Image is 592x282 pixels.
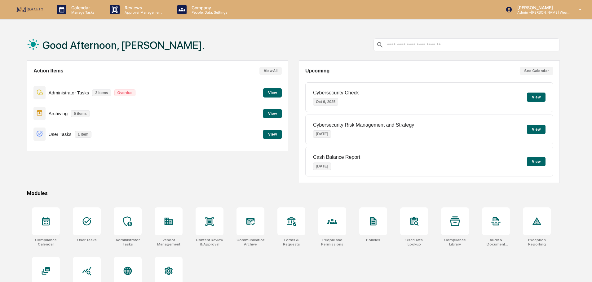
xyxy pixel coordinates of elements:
[33,68,63,74] h2: Action Items
[49,111,68,116] p: Archiving
[482,238,510,246] div: Audit & Document Logs
[71,110,90,117] p: 5 items
[263,89,282,95] a: View
[313,154,360,160] p: Cash Balance Report
[49,132,72,137] p: User Tasks
[305,68,329,74] h2: Upcoming
[187,10,231,15] p: People, Data, Settings
[527,125,546,134] button: View
[527,157,546,166] button: View
[263,109,282,118] button: View
[441,238,469,246] div: Compliance Library
[313,90,359,96] p: Cybersecurity Check
[259,67,282,75] button: View All
[15,6,45,14] img: logo
[66,5,98,10] p: Calendar
[27,190,560,196] div: Modules
[32,238,60,246] div: Compliance Calendar
[527,93,546,102] button: View
[512,5,570,10] p: [PERSON_NAME]
[263,130,282,139] button: View
[49,90,89,95] p: Administrator Tasks
[120,10,165,15] p: Approval Management
[512,10,570,15] p: Admin • [PERSON_NAME] Wealth
[92,89,111,96] p: 2 items
[236,238,264,246] div: Communications Archive
[313,163,331,170] p: [DATE]
[277,238,305,246] div: Forms & Requests
[313,130,331,138] p: [DATE]
[187,5,231,10] p: Company
[263,131,282,137] a: View
[400,238,428,246] div: User Data Lookup
[42,39,205,51] h1: Good Afternoon, [PERSON_NAME].
[523,238,551,246] div: Exception Reporting
[75,131,92,138] p: 1 item
[114,89,136,96] p: Overdue
[77,238,97,242] div: User Tasks
[313,98,338,106] p: Oct 6, 2025
[366,238,380,242] div: Policies
[520,67,553,75] button: See Calendar
[263,110,282,116] a: View
[196,238,223,246] div: Content Review & Approval
[318,238,346,246] div: People and Permissions
[155,238,183,246] div: Vendor Management
[313,122,414,128] p: Cybersecurity Risk Management and Strategy
[263,88,282,98] button: View
[120,5,165,10] p: Reviews
[66,10,98,15] p: Manage Tasks
[114,238,142,246] div: Administrator Tasks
